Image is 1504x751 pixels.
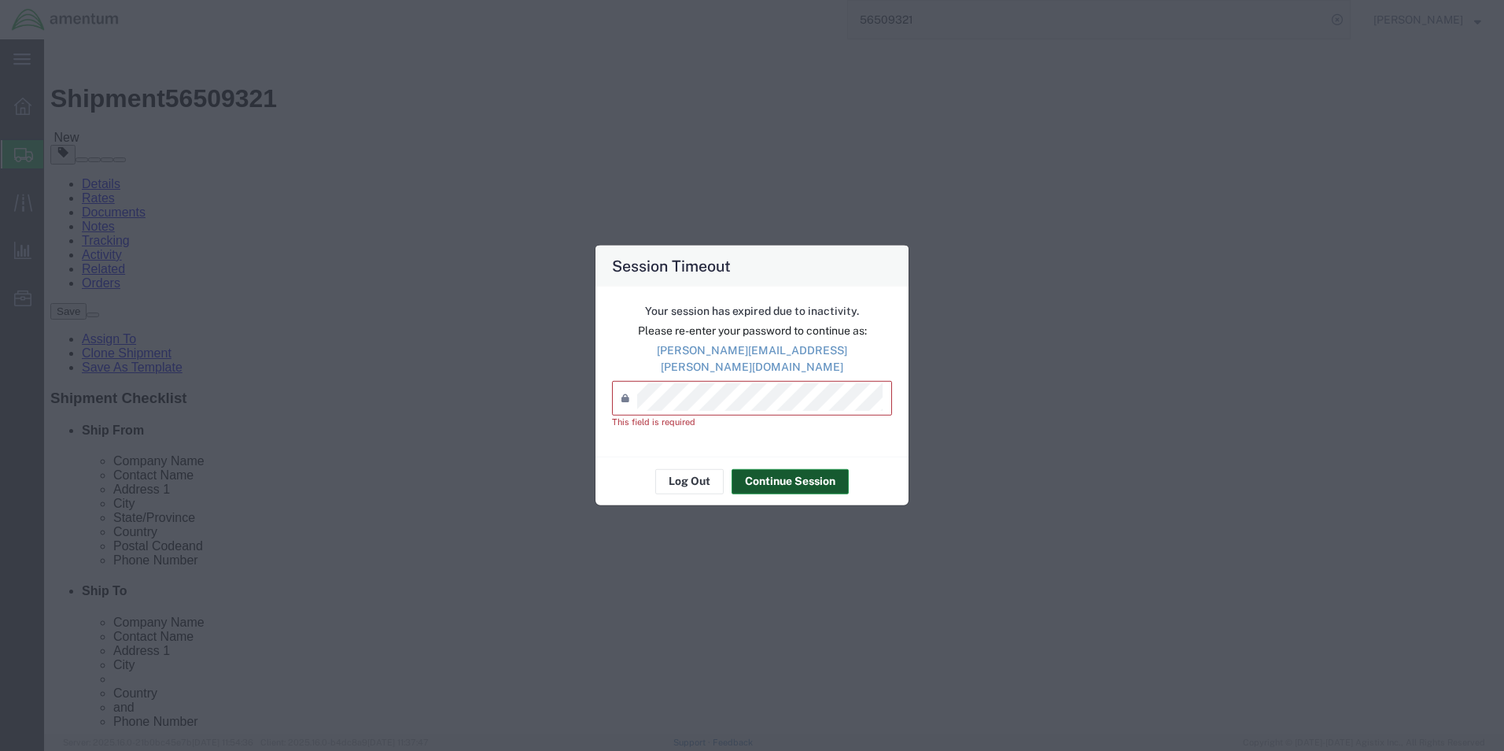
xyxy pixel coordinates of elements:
[612,416,892,429] div: This field is required
[612,323,892,339] p: Please re-enter your password to continue as:
[655,468,724,494] button: Log Out
[612,303,892,320] p: Your session has expired due to inactivity.
[612,254,731,277] h4: Session Timeout
[732,468,849,494] button: Continue Session
[612,342,892,375] p: [PERSON_NAME][EMAIL_ADDRESS][PERSON_NAME][DOMAIN_NAME]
